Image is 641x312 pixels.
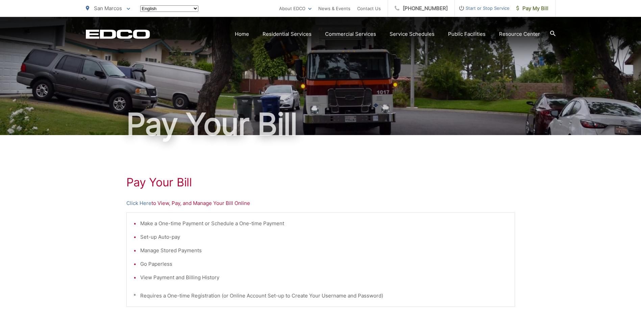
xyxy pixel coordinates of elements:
[140,274,508,282] li: View Payment and Billing History
[318,4,350,12] a: News & Events
[325,30,376,38] a: Commercial Services
[140,233,508,241] li: Set-up Auto-pay
[263,30,312,38] a: Residential Services
[126,176,515,189] h1: Pay Your Bill
[140,246,508,255] li: Manage Stored Payments
[279,4,312,12] a: About EDCO
[126,199,151,207] a: Click Here
[94,5,122,11] span: San Marcos
[140,5,198,12] select: Select a language
[499,30,540,38] a: Resource Center
[140,260,508,268] li: Go Paperless
[357,4,381,12] a: Contact Us
[448,30,486,38] a: Public Facilities
[86,107,556,141] h1: Pay Your Bill
[126,199,515,207] p: to View, Pay, and Manage Your Bill Online
[133,292,508,300] p: * Requires a One-time Registration (or Online Account Set-up to Create Your Username and Password)
[140,219,508,228] li: Make a One-time Payment or Schedule a One-time Payment
[86,29,150,39] a: EDCD logo. Return to the homepage.
[390,30,435,38] a: Service Schedules
[235,30,249,38] a: Home
[516,4,548,12] span: Pay My Bill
